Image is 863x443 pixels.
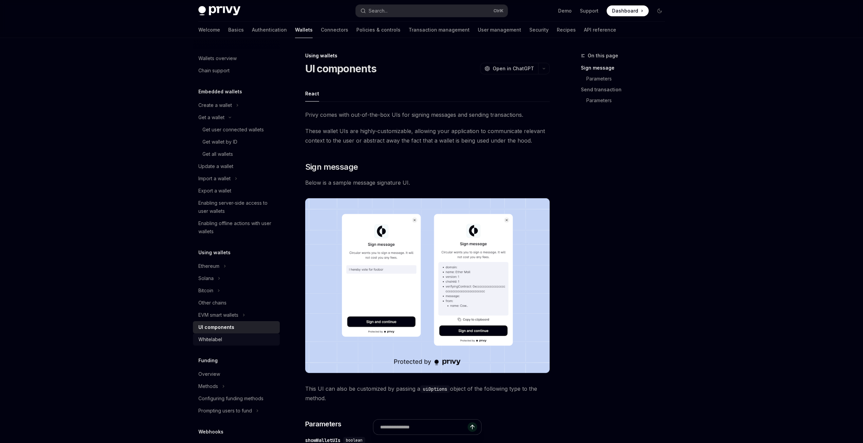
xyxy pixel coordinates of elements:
[202,150,233,158] div: Get all wallets
[202,126,264,134] div: Get user connected wallets
[356,5,508,17] button: Search...CtrlK
[588,52,618,60] span: On this page
[584,22,616,38] a: API reference
[198,323,234,331] div: UI components
[198,248,231,257] h5: Using wallets
[581,84,670,95] a: Send transaction
[295,22,313,38] a: Wallets
[580,7,599,14] a: Support
[193,52,280,64] a: Wallets overview
[198,174,231,183] div: Import a wallet
[193,321,280,333] a: UI components
[321,22,348,38] a: Connectors
[529,22,549,38] a: Security
[612,7,638,14] span: Dashboard
[193,333,280,346] a: Whitelabel
[198,407,252,415] div: Prompting users to fund
[305,52,550,59] div: Using wallets
[480,63,538,74] button: Open in ChatGPT
[198,67,230,75] div: Chain support
[202,138,237,146] div: Get wallet by ID
[252,22,287,38] a: Authentication
[468,422,477,432] button: Send message
[198,22,220,38] a: Welcome
[198,187,231,195] div: Export a wallet
[198,335,222,344] div: Whitelabel
[198,428,223,436] h5: Webhooks
[198,287,213,295] div: Bitcoin
[198,299,227,307] div: Other chains
[305,178,550,187] span: Below is a sample message signature UI.
[305,162,358,172] span: Sign message
[198,101,232,109] div: Create a wallet
[493,8,504,14] span: Ctrl K
[305,86,319,101] button: React
[305,62,376,75] h1: UI components
[305,384,550,403] span: This UI can also be customized by passing a object of the following type to the method.
[198,394,263,403] div: Configuring funding methods
[369,7,388,15] div: Search...
[198,199,276,215] div: Enabling server-side access to user wallets
[193,368,280,380] a: Overview
[586,73,670,84] a: Parameters
[198,356,218,365] h5: Funding
[607,5,649,16] a: Dashboard
[581,62,670,73] a: Sign message
[198,88,242,96] h5: Embedded wallets
[193,392,280,405] a: Configuring funding methods
[198,382,218,390] div: Methods
[478,22,521,38] a: User management
[557,22,576,38] a: Recipes
[356,22,400,38] a: Policies & controls
[193,148,280,160] a: Get all wallets
[193,64,280,77] a: Chain support
[198,219,276,236] div: Enabling offline actions with user wallets
[305,126,550,145] span: These wallet UIs are highly-customizable, allowing your application to communicate relevant conte...
[558,7,572,14] a: Demo
[198,370,220,378] div: Overview
[305,198,550,373] img: images/Sign.png
[198,54,237,62] div: Wallets overview
[198,262,219,270] div: Ethereum
[193,197,280,217] a: Enabling server-side access to user wallets
[193,136,280,148] a: Get wallet by ID
[198,162,233,170] div: Update a wallet
[586,95,670,106] a: Parameters
[228,22,244,38] a: Basics
[305,110,550,119] span: Privy comes with out-of-the-box UIs for signing messages and sending transactions.
[193,297,280,309] a: Other chains
[409,22,470,38] a: Transaction management
[193,124,280,136] a: Get user connected wallets
[654,5,665,16] button: Toggle dark mode
[198,113,224,122] div: Get a wallet
[193,217,280,238] a: Enabling offline actions with user wallets
[193,185,280,197] a: Export a wallet
[420,385,450,393] code: uiOptions
[493,65,534,72] span: Open in ChatGPT
[198,274,214,282] div: Solana
[193,160,280,172] a: Update a wallet
[198,311,238,319] div: EVM smart wallets
[198,6,240,16] img: dark logo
